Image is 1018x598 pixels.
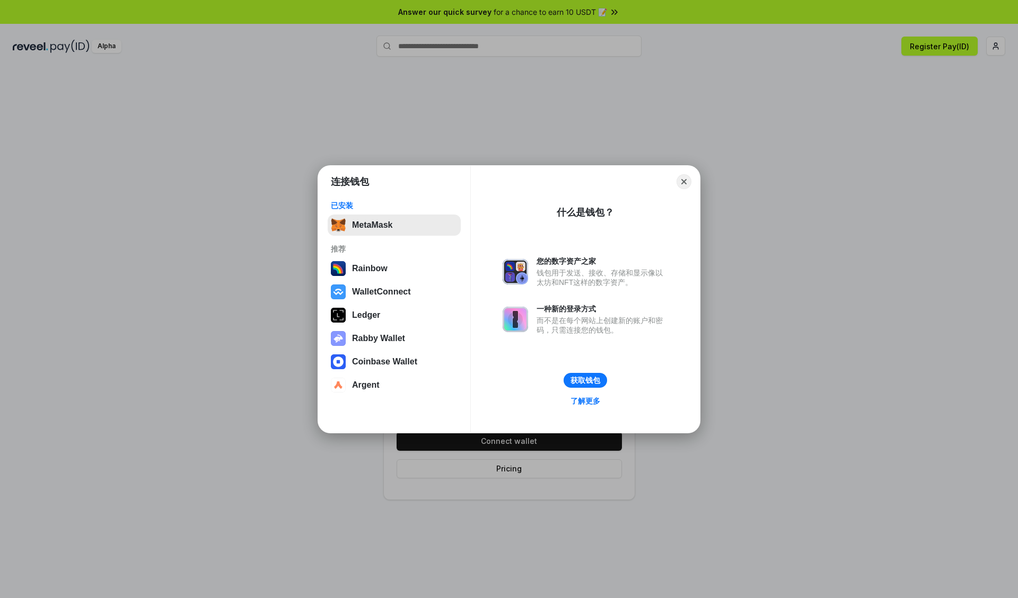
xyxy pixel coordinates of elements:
[331,308,346,323] img: svg+xml,%3Csvg%20xmlns%3D%22http%3A%2F%2Fwww.w3.org%2F2000%2Fsvg%22%20width%3D%2228%22%20height%3...
[331,378,346,392] img: svg+xml,%3Csvg%20width%3D%2228%22%20height%3D%2228%22%20viewBox%3D%220%200%2028%2028%22%20fill%3D...
[537,316,668,335] div: 而不是在每个网站上创建新的账户和密码，只需连接您的钱包。
[677,174,691,189] button: Close
[328,328,461,349] button: Rabby Wallet
[557,206,614,219] div: 什么是钱包？
[328,305,461,326] button: Ledger
[328,351,461,372] button: Coinbase Wallet
[328,281,461,302] button: WalletConnect
[331,218,346,233] img: svg+xml,%3Csvg%20fill%3D%22none%22%20height%3D%2233%22%20viewBox%3D%220%200%2035%2033%22%20width%...
[537,304,668,314] div: 一种新的登录方式
[352,310,380,320] div: Ledger
[331,331,346,346] img: svg+xml,%3Csvg%20xmlns%3D%22http%3A%2F%2Fwww.w3.org%2F2000%2Fsvg%22%20fill%3D%22none%22%20viewBox...
[503,259,528,284] img: svg+xml,%3Csvg%20xmlns%3D%22http%3A%2F%2Fwww.w3.org%2F2000%2Fsvg%22%20fill%3D%22none%22%20viewBox...
[331,201,458,210] div: 已安装
[564,394,607,408] a: 了解更多
[352,264,388,273] div: Rainbow
[537,256,668,266] div: 您的数字资产之家
[331,261,346,276] img: svg+xml,%3Csvg%20width%3D%22120%22%20height%3D%22120%22%20viewBox%3D%220%200%20120%20120%22%20fil...
[571,376,600,385] div: 获取钱包
[352,334,405,343] div: Rabby Wallet
[352,380,380,390] div: Argent
[564,373,607,388] button: 获取钱包
[328,374,461,396] button: Argent
[331,244,458,254] div: 推荐
[352,357,417,367] div: Coinbase Wallet
[352,220,392,230] div: MetaMask
[352,287,411,297] div: WalletConnect
[537,268,668,287] div: 钱包用于发送、接收、存储和显示像以太坊和NFT这样的数字资产。
[571,396,600,406] div: 了解更多
[328,258,461,279] button: Rainbow
[331,354,346,369] img: svg+xml,%3Csvg%20width%3D%2228%22%20height%3D%2228%22%20viewBox%3D%220%200%2028%2028%22%20fill%3D...
[503,307,528,332] img: svg+xml,%3Csvg%20xmlns%3D%22http%3A%2F%2Fwww.w3.org%2F2000%2Fsvg%22%20fill%3D%22none%22%20viewBox...
[328,215,461,236] button: MetaMask
[331,284,346,299] img: svg+xml,%3Csvg%20width%3D%2228%22%20height%3D%2228%22%20viewBox%3D%220%200%2028%2028%22%20fill%3D...
[331,175,369,188] h1: 连接钱包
